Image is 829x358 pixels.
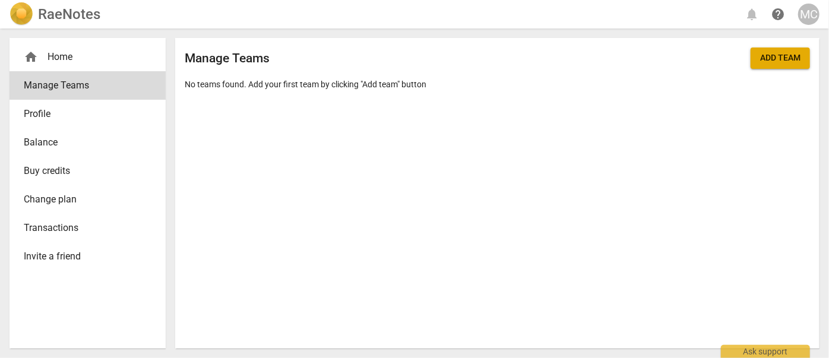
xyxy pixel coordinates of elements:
[24,164,142,178] span: Buy credits
[185,78,810,91] p: No teams found. Add your first team by clicking "Add team" button
[10,214,166,242] a: Transactions
[24,135,142,150] span: Balance
[24,249,142,264] span: Invite a friend
[10,43,166,71] div: Home
[751,47,810,69] button: Add team
[24,50,142,64] div: Home
[38,6,100,23] h2: RaeNotes
[771,7,785,21] span: help
[10,2,100,26] a: LogoRaeNotes
[10,71,166,100] a: Manage Teams
[24,78,142,93] span: Manage Teams
[10,2,33,26] img: Logo
[798,4,819,25] button: MC
[10,157,166,185] a: Buy credits
[24,221,142,235] span: Transactions
[24,192,142,207] span: Change plan
[767,4,789,25] a: Help
[10,128,166,157] a: Balance
[10,242,166,271] a: Invite a friend
[760,52,800,64] span: Add team
[721,345,810,358] div: Ask support
[10,100,166,128] a: Profile
[24,50,38,64] span: home
[24,107,142,121] span: Profile
[10,185,166,214] a: Change plan
[185,51,270,66] h2: Manage Teams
